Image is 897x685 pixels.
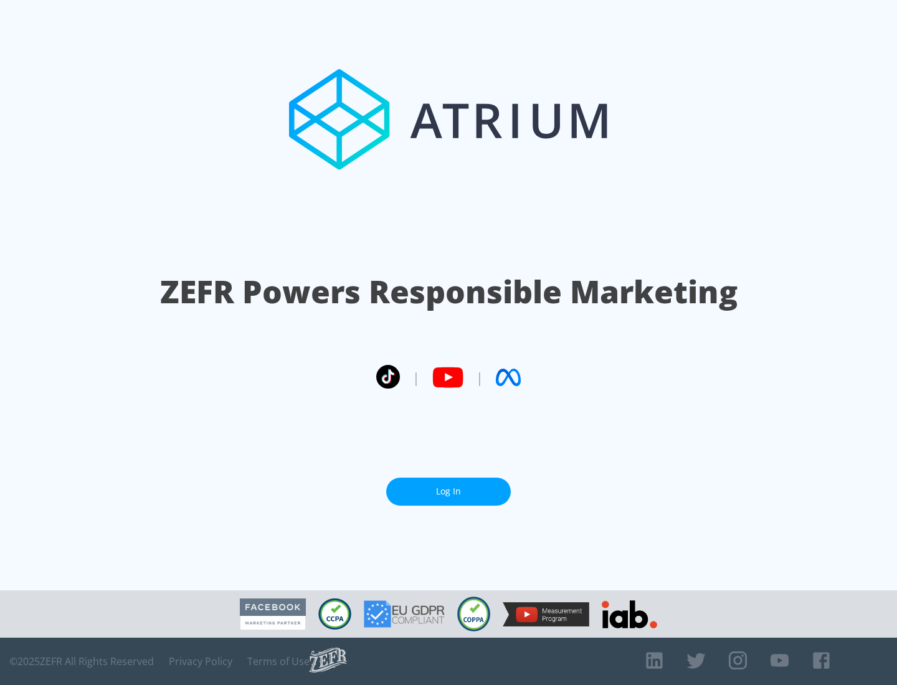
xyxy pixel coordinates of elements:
a: Log In [386,478,511,506]
h1: ZEFR Powers Responsible Marketing [160,270,738,313]
a: Privacy Policy [169,655,232,668]
img: IAB [602,600,657,628]
a: Terms of Use [247,655,310,668]
img: CCPA Compliant [318,598,351,630]
span: © 2025 ZEFR All Rights Reserved [9,655,154,668]
img: YouTube Measurement Program [503,602,589,626]
img: GDPR Compliant [364,600,445,628]
span: | [476,368,483,387]
img: COPPA Compliant [457,597,490,631]
span: | [412,368,420,387]
img: Facebook Marketing Partner [240,598,306,630]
